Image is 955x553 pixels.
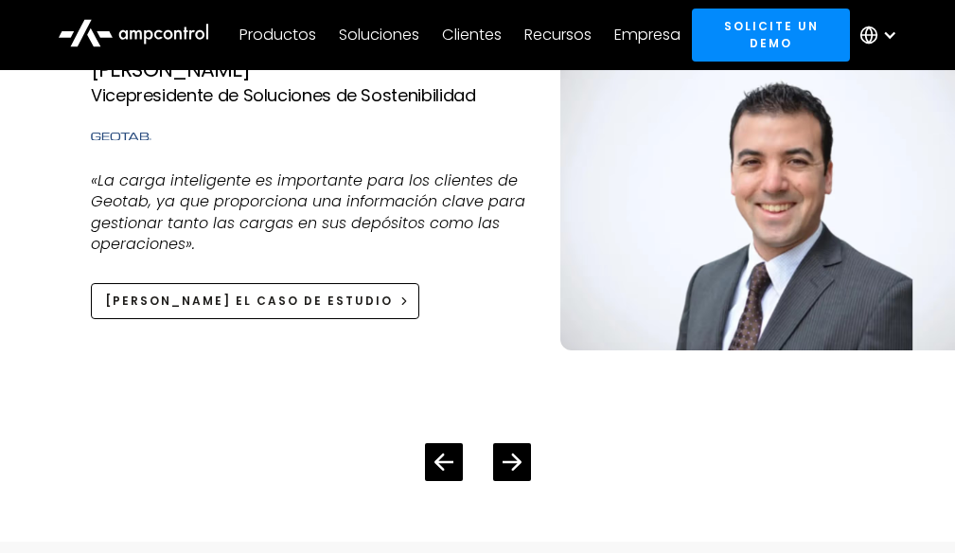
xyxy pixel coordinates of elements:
div: Soluciones [339,25,419,45]
p: «La carga inteligente es importante para los clientes de Geotab, ya que proporciona una informaci... [91,170,530,256]
div: Empresa [614,25,681,45]
div: Productos [239,25,316,45]
div: Clientes [442,25,502,45]
div: Previous slide [425,443,463,481]
div: Vicepresidente de Soluciones de Sostenibilidad [91,82,530,110]
div: Recursos [524,25,592,45]
div: Next slide [493,443,531,481]
a: Solicite un demo [692,9,851,61]
a: [PERSON_NAME] el caso de estudio [91,283,419,318]
div: [PERSON_NAME] el caso de estudio [105,293,393,310]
